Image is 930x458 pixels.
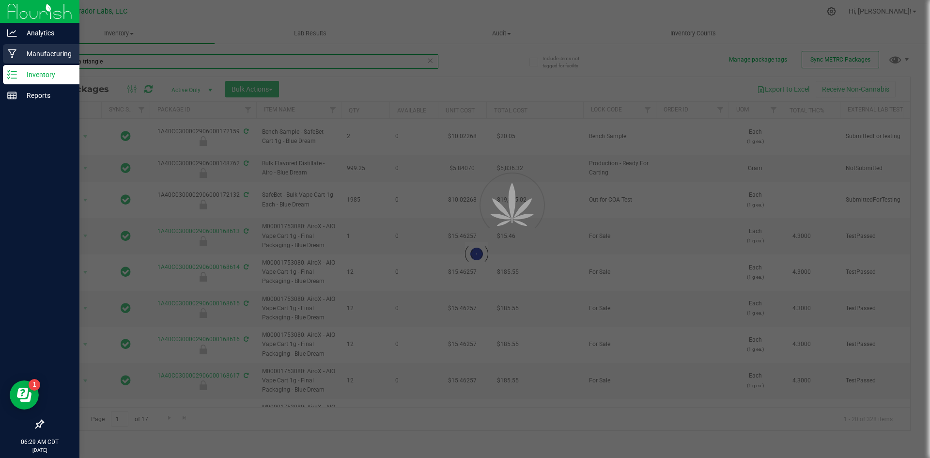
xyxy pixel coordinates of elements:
p: 06:29 AM CDT [4,438,75,446]
p: [DATE] [4,446,75,454]
iframe: Resource center [10,380,39,410]
p: Inventory [17,69,75,80]
inline-svg: Inventory [7,70,17,79]
inline-svg: Reports [7,91,17,100]
inline-svg: Analytics [7,28,17,38]
p: Manufacturing [17,48,75,60]
inline-svg: Manufacturing [7,49,17,59]
p: Analytics [17,27,75,39]
p: Reports [17,90,75,101]
iframe: Resource center unread badge [29,379,40,391]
